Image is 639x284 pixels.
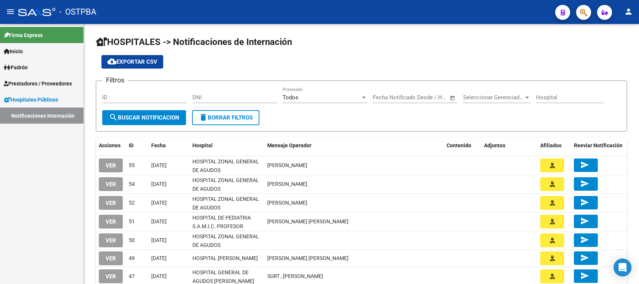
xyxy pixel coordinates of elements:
[447,142,471,148] span: Contenido
[448,94,457,102] button: Open calendar
[199,114,253,121] span: Borrar Filtros
[96,37,292,47] span: HOSPITALES -> Notificaciones de Internación
[99,196,123,210] button: VER
[373,94,403,101] input: Fecha inicio
[4,63,28,72] span: Padrón
[129,218,135,224] span: 51
[4,96,58,104] span: Hospitales Públicos
[192,255,258,261] span: HOSPITAL [PERSON_NAME]
[283,94,298,101] span: Todos
[267,142,311,148] span: Mensaje Operador
[580,160,589,169] mat-icon: send
[264,138,444,154] datatable-header-cell: Mensaje Operador
[267,273,323,279] span: SURT , ERNESTO GUILLERMO
[99,177,123,191] button: VER
[99,215,123,229] button: VER
[129,273,135,279] span: 47
[96,138,126,154] datatable-header-cell: Acciones
[99,158,123,172] button: VER
[99,142,121,148] span: Acciones
[106,273,116,280] span: VER
[580,217,589,226] mat-icon: send
[267,200,307,206] span: ARANDA MONGE LUCIANO
[624,7,633,16] mat-icon: person
[107,57,116,66] mat-icon: cloud_download
[267,162,307,168] span: LARRONDO SOLEDAD
[129,181,135,187] span: 54
[99,269,123,283] button: VER
[106,162,116,169] span: VER
[4,79,72,88] span: Prestadores / Proveedores
[129,162,135,168] span: 55
[59,4,96,20] span: - OSTPBA
[6,7,15,16] mat-icon: menu
[151,161,186,170] div: [DATE]
[151,254,186,263] div: [DATE]
[267,181,307,187] span: LARRONDO SOLEDAD
[267,218,349,224] span: FERNANDEZ, MELODY BRIANNA
[580,179,589,188] mat-icon: send
[4,47,23,55] span: Inicio
[99,251,123,265] button: VER
[192,158,259,190] span: HOSPITAL ZONAL GENERAL DE AGUDOS DESCENTRALIZADO EVITA PUEBLO
[106,200,116,206] span: VER
[484,142,505,148] span: Adjuntos
[99,233,123,247] button: VER
[106,255,116,262] span: VER
[102,110,186,125] button: Buscar Notificacion
[199,113,208,122] mat-icon: delete
[267,255,349,261] span: ALLENDE QUIROGA
[189,138,264,154] datatable-header-cell: Hospital
[463,94,524,101] span: Seleccionar Gerenciador
[574,142,623,148] span: Reeviar Notificación
[126,138,148,154] datatable-header-cell: ID
[106,181,116,188] span: VER
[537,138,571,154] datatable-header-cell: Afiliados
[192,233,259,257] span: HOSPITAL ZONAL GENERAL DE AGUDOS [PERSON_NAME]
[4,31,43,39] span: Firma Express
[151,180,186,188] div: [DATE]
[580,235,589,244] mat-icon: send
[571,138,627,154] datatable-header-cell: Reeviar Notificación
[580,271,589,280] mat-icon: send
[481,138,537,154] datatable-header-cell: Adjuntos
[192,110,259,125] button: Borrar Filtros
[129,237,135,243] span: 50
[410,94,446,101] input: Fecha fin
[444,138,481,154] datatable-header-cell: Contenido
[540,142,562,148] span: Afiliados
[101,55,163,69] button: Exportar CSV
[614,259,632,277] div: Open Intercom Messenger
[192,269,254,284] span: HOSPITAL GENERAL DE AGUDOS [PERSON_NAME]
[580,198,589,207] mat-icon: send
[129,200,135,206] span: 52
[192,177,259,200] span: HOSPITAL ZONAL GENERAL DE AGUDOS [PERSON_NAME]
[106,237,116,244] span: VER
[109,113,118,122] mat-icon: search
[151,199,186,207] div: [DATE]
[129,255,135,261] span: 49
[192,196,259,219] span: HOSPITAL ZONAL GENERAL DE AGUDOS [PERSON_NAME]
[151,236,186,245] div: [DATE]
[107,58,157,65] span: Exportar CSV
[151,142,166,148] span: Fecha
[109,114,179,121] span: Buscar Notificacion
[148,138,189,154] datatable-header-cell: Fecha
[192,215,251,246] span: HOSPITAL DE PEDIATRIA S.A.M.I.C. PROFESOR [PERSON_NAME][GEOGRAPHIC_DATA]
[580,253,589,262] mat-icon: send
[192,142,213,148] span: Hospital
[106,218,116,225] span: VER
[151,217,186,226] div: [DATE]
[151,272,186,281] div: [DATE]
[129,142,134,148] span: ID
[102,75,128,85] h3: Filtros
